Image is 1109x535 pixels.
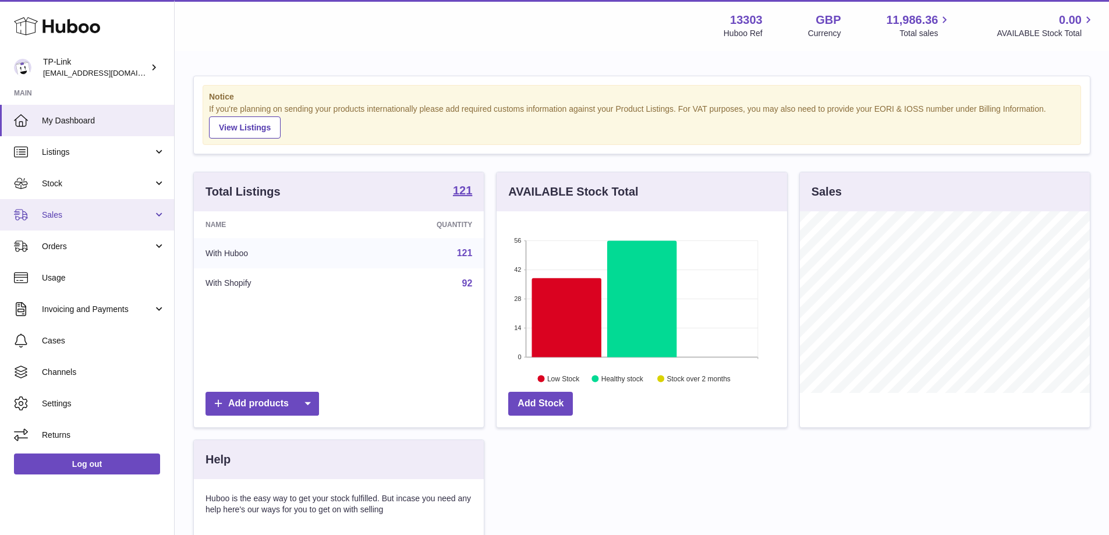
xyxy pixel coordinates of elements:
div: If you're planning on sending your products internationally please add required customs informati... [209,104,1075,139]
img: gaby.chen@tp-link.com [14,59,31,76]
text: Healthy stock [601,374,644,382]
strong: 121 [453,185,472,196]
text: Low Stock [547,374,580,382]
h3: Sales [812,184,842,200]
text: 14 [515,324,522,331]
th: Quantity [350,211,484,238]
div: Currency [808,28,841,39]
div: TP-Link [43,56,148,79]
a: 121 [457,248,473,258]
text: 56 [515,237,522,244]
text: 0 [518,353,522,360]
span: Orders [42,241,153,252]
span: Invoicing and Payments [42,304,153,315]
span: Returns [42,430,165,441]
span: Sales [42,210,153,221]
span: Settings [42,398,165,409]
h3: Total Listings [205,184,281,200]
span: Channels [42,367,165,378]
span: My Dashboard [42,115,165,126]
td: With Huboo [194,238,350,268]
span: Cases [42,335,165,346]
div: Huboo Ref [724,28,763,39]
span: Stock [42,178,153,189]
a: Log out [14,453,160,474]
a: 121 [453,185,472,199]
span: 11,986.36 [886,12,938,28]
text: 28 [515,295,522,302]
strong: Notice [209,91,1075,102]
text: 42 [515,266,522,273]
strong: GBP [816,12,841,28]
span: Usage [42,272,165,284]
span: Listings [42,147,153,158]
h3: Help [205,452,231,467]
span: 0.00 [1059,12,1082,28]
a: 92 [462,278,473,288]
span: AVAILABLE Stock Total [997,28,1095,39]
td: With Shopify [194,268,350,299]
a: 11,986.36 Total sales [886,12,951,39]
text: Stock over 2 months [667,374,731,382]
th: Name [194,211,350,238]
h3: AVAILABLE Stock Total [508,184,638,200]
a: 0.00 AVAILABLE Stock Total [997,12,1095,39]
a: View Listings [209,116,281,139]
a: Add Stock [508,392,573,416]
strong: 13303 [730,12,763,28]
span: Total sales [899,28,951,39]
span: [EMAIL_ADDRESS][DOMAIN_NAME] [43,68,171,77]
a: Add products [205,392,319,416]
p: Huboo is the easy way to get your stock fulfilled. But incase you need any help here's our ways f... [205,493,472,515]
